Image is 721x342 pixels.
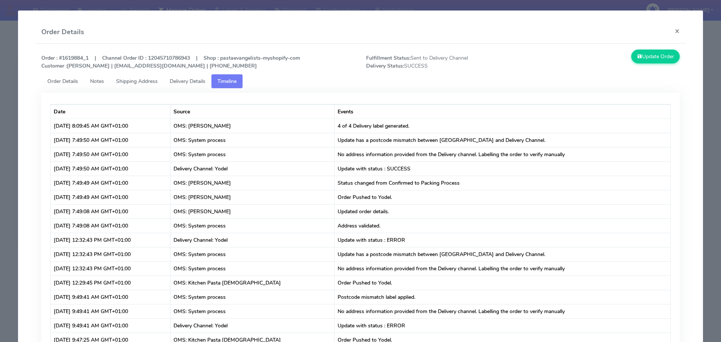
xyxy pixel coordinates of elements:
td: Update has a postcode mismatch between [GEOGRAPHIC_DATA] and Delivery Channel. [335,133,671,147]
strong: Customer : [41,62,67,69]
td: OMS: [PERSON_NAME] [170,190,334,204]
td: [DATE] 7:49:08 AM GMT+01:00 [51,204,171,218]
h4: Order Details [41,27,84,37]
td: Postcode mismatch label applied. [335,290,671,304]
strong: Order : #1619884_1 | Channel Order ID : 12045710786943 | Shop : pastaevangelists-myshopify-com [P... [41,54,300,69]
td: [DATE] 9:49:41 AM GMT+01:00 [51,318,171,333]
span: Delivery Details [170,78,205,85]
td: No address information provided from the Delivery channel. Labelling the order to verify manually [335,261,671,276]
td: OMS: System process [170,247,334,261]
td: [DATE] 7:49:50 AM GMT+01:00 [51,161,171,176]
td: Update has a postcode mismatch between [GEOGRAPHIC_DATA] and Delivery Channel. [335,247,671,261]
th: Events [335,104,671,119]
td: OMS: [PERSON_NAME] [170,204,334,218]
td: Order Pushed to Yodel. [335,276,671,290]
td: Status changed from Confirmed to Packing Process [335,176,671,190]
th: Source [170,104,334,119]
td: 4 of 4 Delivery label generated. [335,119,671,133]
td: [DATE] 7:49:50 AM GMT+01:00 [51,147,171,161]
th: Date [51,104,171,119]
td: OMS: System process [170,133,334,147]
span: Timeline [217,78,237,85]
td: Update with status : SUCCESS [335,161,671,176]
td: [DATE] 9:49:41 AM GMT+01:00 [51,304,171,318]
span: Order Details [47,78,78,85]
span: Shipping Address [116,78,158,85]
td: OMS: System process [170,261,334,276]
td: Update with status : ERROR [335,233,671,247]
td: OMS: System process [170,290,334,304]
td: OMS: [PERSON_NAME] [170,176,334,190]
td: [DATE] 7:49:50 AM GMT+01:00 [51,133,171,147]
td: [DATE] 12:29:45 PM GMT+01:00 [51,276,171,290]
td: [DATE] 9:49:41 AM GMT+01:00 [51,290,171,304]
button: Close [669,21,686,41]
td: Delivery Channel: Yodel [170,161,334,176]
td: [DATE] 12:32:43 PM GMT+01:00 [51,233,171,247]
td: OMS: Kitchen Pasta [DEMOGRAPHIC_DATA] [170,276,334,290]
td: Address validated. [335,218,671,233]
td: OMS: [PERSON_NAME] [170,119,334,133]
ul: Tabs [41,74,680,88]
td: No address information provided from the Delivery channel. Labelling the order to verify manually [335,304,671,318]
td: No address information provided from the Delivery channel. Labelling the order to verify manually [335,147,671,161]
td: OMS: System process [170,218,334,233]
td: [DATE] 8:09:45 AM GMT+01:00 [51,119,171,133]
td: Updated order details. [335,204,671,218]
td: [DATE] 7:49:49 AM GMT+01:00 [51,190,171,204]
td: OMS: System process [170,147,334,161]
strong: Delivery Status: [366,62,404,69]
td: [DATE] 12:32:43 PM GMT+01:00 [51,261,171,276]
td: [DATE] 12:32:43 PM GMT+01:00 [51,247,171,261]
button: Update Order [631,50,680,63]
td: Delivery Channel: Yodel [170,318,334,333]
td: Update with status : ERROR [335,318,671,333]
td: OMS: System process [170,304,334,318]
strong: Fulfillment Status: [366,54,410,62]
span: Sent to Delivery Channel SUCCESS [360,54,523,70]
span: Notes [90,78,104,85]
td: [DATE] 7:49:08 AM GMT+01:00 [51,218,171,233]
td: Delivery Channel: Yodel [170,233,334,247]
td: [DATE] 7:49:49 AM GMT+01:00 [51,176,171,190]
td: Order Pushed to Yodel. [335,190,671,204]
